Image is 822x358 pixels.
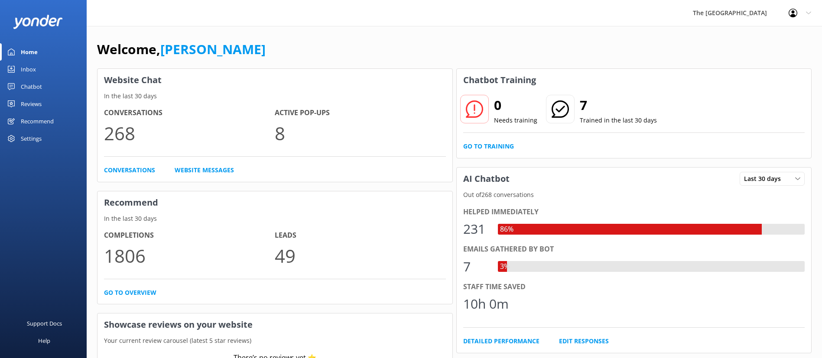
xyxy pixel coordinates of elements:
div: Staff time saved [463,281,805,293]
a: Go to overview [104,288,156,297]
p: Out of 268 conversations [457,190,812,200]
div: Support Docs [27,315,62,332]
h2: 0 [494,95,537,116]
h4: Active Pop-ups [275,107,445,119]
h1: Welcome, [97,39,266,60]
div: Reviews [21,95,42,113]
a: [PERSON_NAME] [160,40,266,58]
h4: Completions [104,230,275,241]
h3: Website Chat [97,69,452,91]
div: 231 [463,219,489,239]
h2: 7 [580,95,657,116]
a: Website Messages [175,165,234,175]
p: 8 [275,119,445,148]
p: In the last 30 days [97,91,452,101]
p: 268 [104,119,275,148]
a: Conversations [104,165,155,175]
a: Detailed Performance [463,336,539,346]
div: Chatbot [21,78,42,95]
p: In the last 30 days [97,214,452,223]
h4: Leads [275,230,445,241]
h4: Conversations [104,107,275,119]
div: Recommend [21,113,54,130]
p: Trained in the last 30 days [580,116,657,125]
h3: Chatbot Training [457,69,543,91]
p: Your current review carousel (latest 5 star reviews) [97,336,452,345]
div: Helped immediately [463,206,805,218]
div: 3% [498,261,512,272]
div: Help [38,332,50,349]
h3: Showcase reviews on your website [97,313,452,336]
div: Emails gathered by bot [463,244,805,255]
div: Home [21,43,38,61]
div: 7 [463,256,489,277]
a: Edit Responses [559,336,609,346]
h3: AI Chatbot [457,168,516,190]
div: 10h 0m [463,293,509,314]
p: Needs training [494,116,537,125]
div: Settings [21,130,42,147]
img: yonder-white-logo.png [13,15,63,29]
h3: Recommend [97,191,452,214]
a: Go to Training [463,142,514,151]
p: 1806 [104,241,275,270]
div: Inbox [21,61,36,78]
p: 49 [275,241,445,270]
span: Last 30 days [744,174,786,184]
div: 86% [498,224,516,235]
